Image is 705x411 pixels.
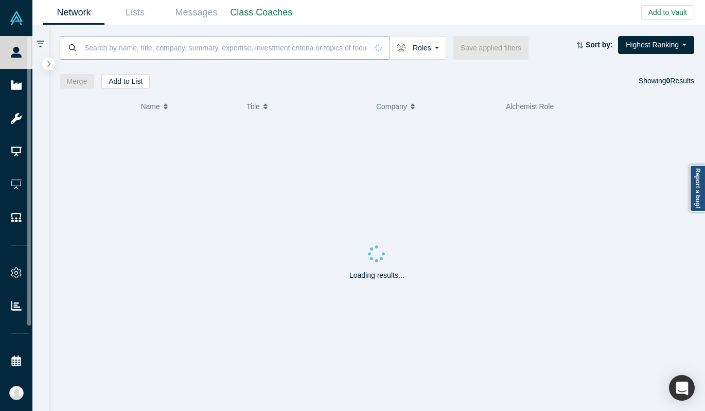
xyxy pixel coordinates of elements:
div: Showing [639,74,694,88]
a: Lists [104,1,166,25]
a: Report a bug! [690,165,705,212]
button: Name [140,96,236,117]
button: Company [376,96,495,117]
span: Name [140,96,160,117]
button: Title [246,96,365,117]
button: Highest Ranking [618,36,694,54]
span: Company [376,96,407,117]
strong: 0 [666,77,671,85]
img: Alchemist Vault Logo [9,11,24,25]
p: Loading results... [349,270,404,281]
button: Add to List [101,74,150,88]
button: Roles [390,36,446,60]
input: Search by name, title, company, summary, expertise, investment criteria or topics of focus [83,35,368,60]
strong: Sort by: [586,41,613,49]
span: Results [666,77,694,85]
a: Class Coaches [227,1,296,25]
a: Messages [166,1,227,25]
span: Title [246,96,260,117]
a: Network [43,1,104,25]
span: Alchemist Role [506,102,554,111]
button: Merge [60,74,95,88]
img: Katinka Harsányi's Account [9,386,24,400]
button: Save applied filters [453,36,528,60]
button: Add to Vault [641,5,694,20]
